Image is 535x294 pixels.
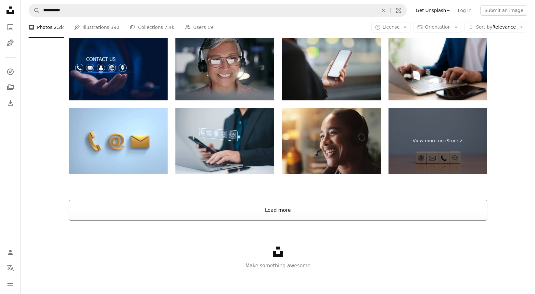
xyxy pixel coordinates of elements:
[480,5,527,16] button: Submit an image
[164,24,174,31] span: 7.4k
[4,21,17,34] a: Photos
[175,108,274,174] img: Contact customer support. Businessman use smartphone select an icon (address, phone, email, call)...
[383,24,400,30] span: License
[4,81,17,94] a: Collections
[465,22,527,32] button: Sort byRelevance
[21,262,535,270] p: Make something awesome
[282,108,381,174] img: Call center, smile and support with woman in customer service office for virtual assistance. Cont...
[389,34,487,100] img: Hands of A Businessman using Laptop typing on keyboard computer and surfing internet on office ta...
[4,36,17,49] a: Illustrations
[207,24,213,31] span: 19
[69,34,168,100] img: Contact us or Customer support hotline, Businessman touching on virtual screen contact icons (ema...
[391,4,406,17] button: Visual search
[29,4,40,17] button: Search Unsplash
[29,4,407,17] form: Find visuals sitewide
[371,22,411,32] button: License
[454,5,475,16] a: Log in
[4,262,17,275] button: Language
[4,96,17,109] a: Download History
[412,5,454,16] a: Get Unsplash+
[185,17,213,38] a: Users 19
[69,108,168,174] img: Modern Contact Essentials
[376,4,390,17] button: Clear
[4,4,17,18] a: Home — Unsplash
[69,200,487,221] button: Load more
[414,22,462,32] button: Orientation
[74,17,119,38] a: Illustrations 390
[130,17,174,38] a: Collections 7.4k
[282,34,381,100] img: Close-Up of Person Holding Smartphone with Blurred City Lights in Background
[476,24,516,31] span: Relevance
[4,277,17,290] button: Menu
[476,24,492,30] span: Sort by
[111,24,120,31] span: 390
[425,24,451,30] span: Orientation
[4,65,17,78] a: Explore
[389,108,487,174] a: View more on iStock↗
[4,246,17,259] a: Log in / Sign up
[175,34,274,100] img: Call center, night and woman in office for contact us, crm or consultation for help desk. Compute...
